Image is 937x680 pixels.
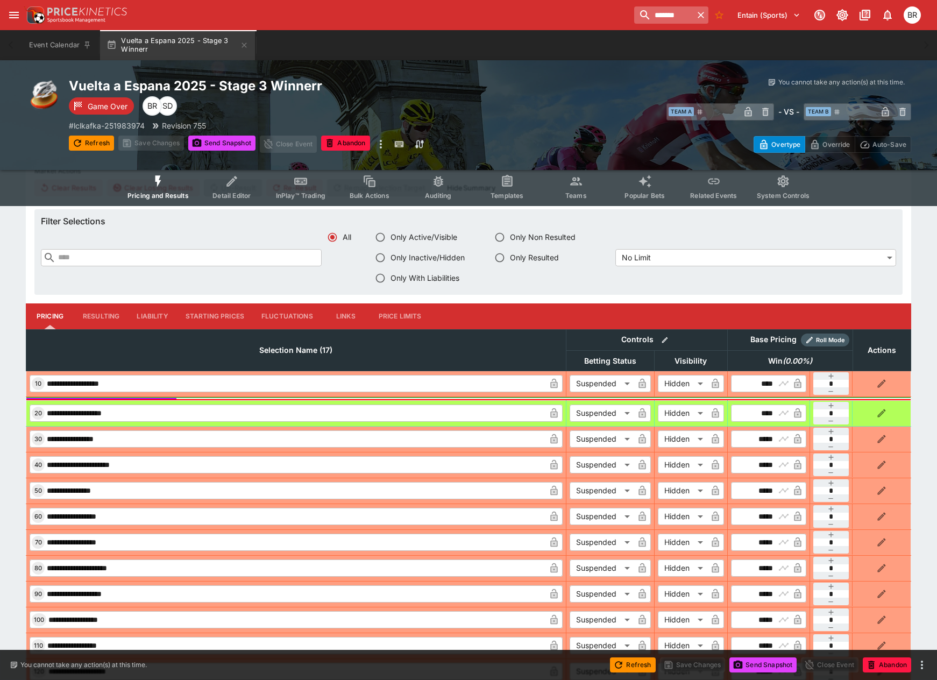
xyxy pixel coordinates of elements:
div: Hidden [658,456,707,473]
span: Mark an event as closed and abandoned. [321,137,370,148]
p: Overtype [771,139,800,150]
span: Only Resulted [510,252,559,263]
span: Auditing [425,192,451,200]
button: Fluctuations [253,303,322,329]
span: Win(0.00%) [756,355,824,367]
div: Hidden [658,508,707,525]
button: Overtype [754,136,805,153]
button: Pricing [26,303,74,329]
p: You cannot take any action(s) at this time. [778,77,905,87]
button: more [374,136,387,153]
div: Hidden [658,375,707,392]
div: Hidden [658,559,707,577]
div: Ben Raymond [904,6,921,24]
span: InPlay™ Trading [276,192,325,200]
p: Game Over [88,101,127,112]
div: Event type filters [119,168,818,206]
button: Abandon [321,136,370,151]
button: Ben Raymond [900,3,924,27]
div: Suspended [570,585,634,603]
div: Suspended [570,405,634,422]
div: Hidden [658,637,707,654]
em: ( 0.00 %) [783,355,812,367]
div: Scott Dowdall [158,96,177,116]
span: 90 [32,590,44,598]
span: 60 [32,513,44,520]
h2: Copy To Clipboard [69,77,490,94]
div: Hidden [658,585,707,603]
span: Only Active/Visible [391,231,457,243]
button: Send Snapshot [729,657,797,672]
div: Hidden [658,611,707,628]
input: search [634,6,693,24]
button: Send Snapshot [188,136,255,151]
span: Pricing and Results [127,192,189,200]
div: Hidden [658,534,707,551]
span: 30 [32,435,44,443]
button: Abandon [863,657,911,672]
h6: Filter Selections [41,216,896,227]
span: Team A [669,107,694,116]
p: Auto-Save [872,139,906,150]
span: Only Inactive/Hidden [391,252,465,263]
div: Suspended [570,482,634,499]
span: Only Non Resulted [510,231,576,243]
div: Show/hide Price Roll mode configuration. [801,334,849,346]
span: Teams [565,192,587,200]
button: open drawer [4,5,24,25]
span: 50 [32,487,44,494]
img: cycling.png [26,77,60,112]
span: Betting Status [572,355,648,367]
th: Controls [566,329,727,350]
button: Auto-Save [855,136,911,153]
span: Related Events [690,192,737,200]
div: Suspended [570,456,634,473]
button: Resulting [74,303,128,329]
span: 10 [33,380,44,387]
button: Documentation [855,5,875,25]
button: Vuelta a Espana 2025 - Stage 3 Winnerr [100,30,255,60]
button: Select Tenant [731,6,807,24]
th: Actions [853,329,911,371]
button: Refresh [610,657,655,672]
button: Starting Prices [177,303,253,329]
span: Selection Name (17) [247,344,344,357]
span: 20 [32,409,44,417]
img: Sportsbook Management [47,18,105,23]
span: Popular Bets [624,192,665,200]
div: Suspended [570,559,634,577]
span: Bulk Actions [350,192,389,200]
div: Hidden [658,405,707,422]
button: Price Limits [370,303,430,329]
div: No Limit [615,249,896,266]
span: Mark an event as closed and abandoned. [863,658,911,669]
div: Hidden [658,482,707,499]
p: Copy To Clipboard [69,120,145,131]
button: Toggle light/dark mode [833,5,852,25]
button: Bulk edit [658,333,672,347]
div: Hidden [658,430,707,448]
button: Event Calendar [23,30,98,60]
button: Liability [128,303,176,329]
button: Connected to PK [810,5,829,25]
span: 70 [33,539,44,546]
p: You cannot take any action(s) at this time. [20,660,147,670]
span: 100 [32,616,46,624]
button: Override [805,136,855,153]
p: Revision 755 [162,120,206,131]
div: Ben Raymond [143,96,162,116]
span: 110 [32,642,45,649]
p: Override [822,139,850,150]
span: Roll Mode [812,336,849,345]
img: PriceKinetics [47,8,127,16]
div: Suspended [570,508,634,525]
span: Templates [491,192,523,200]
span: Only With Liabilities [391,272,459,284]
span: 40 [32,461,44,469]
h6: - VS - [778,106,799,117]
div: Base Pricing [746,333,801,346]
img: PriceKinetics Logo [24,4,45,26]
div: Suspended [570,430,634,448]
span: Detail Editor [212,192,251,200]
div: Suspended [570,637,634,654]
